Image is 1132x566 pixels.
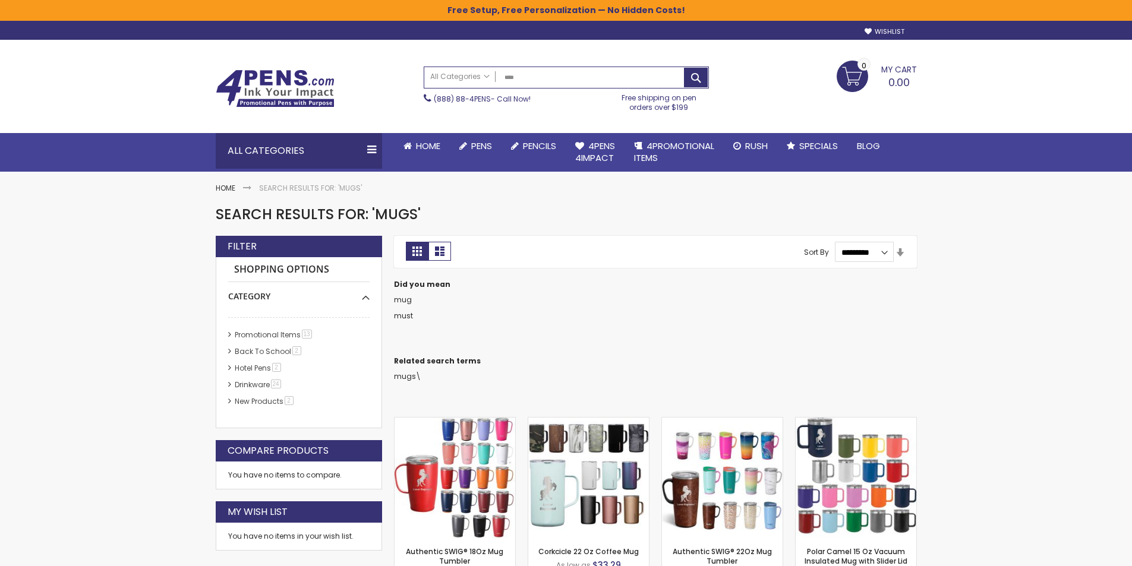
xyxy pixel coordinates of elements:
[799,140,838,152] span: Specials
[406,242,428,261] strong: Grid
[232,380,285,390] a: Drinkware24
[434,94,491,104] a: (888) 88-4PENS
[805,546,907,566] a: Polar Camel 15 Oz Vacuum Insulated Mug with Slider Lid
[232,330,316,340] a: Promotional Items13
[847,133,890,159] a: Blog
[216,133,382,169] div: All Categories
[862,60,866,71] span: 0
[662,418,783,538] img: Authentic SWIG® 22Oz Mug Tumbler
[796,418,916,538] img: Polar Camel 15 Oz Vacuum Insulated Mug with Slider Lid
[216,204,421,224] span: Search results for: 'mugs'
[450,133,502,159] a: Pens
[528,418,649,538] img: Corkcicle 22 Oz Coffee Mug
[272,363,281,372] span: 2
[430,72,490,81] span: All Categories
[394,356,917,366] dt: Related search terms
[424,67,496,87] a: All Categories
[471,140,492,152] span: Pens
[609,88,709,112] div: Free shipping on pen orders over $199
[528,417,649,427] a: Corkcicle 22 Oz Coffee Mug
[865,27,904,36] a: Wishlist
[523,140,556,152] span: Pencils
[804,247,829,257] label: Sort By
[228,532,370,541] div: You have no items in your wish list.
[271,380,281,388] span: 24
[837,61,917,90] a: 0.00 0
[216,183,235,193] a: Home
[416,140,440,152] span: Home
[634,140,714,164] span: 4PROMOTIONAL ITEMS
[292,346,301,355] span: 2
[888,75,910,90] span: 0.00
[662,417,783,427] a: Authentic SWIG® 22Oz Mug Tumbler
[232,363,285,373] a: Hotel Pens​2
[302,330,312,339] span: 13
[394,280,917,289] dt: Did you mean
[777,133,847,159] a: Specials
[394,133,450,159] a: Home
[228,257,370,283] strong: Shopping Options
[259,183,362,193] strong: Search results for: 'mugs'
[566,133,625,172] a: 4Pens4impact
[625,133,724,172] a: 4PROMOTIONALITEMS
[394,371,421,381] a: mugs\
[724,133,777,159] a: Rush
[673,546,772,566] a: Authentic SWIG® 22Oz Mug Tumbler
[745,140,768,152] span: Rush
[285,396,294,405] span: 2
[232,396,298,406] a: New Products2
[216,461,382,489] div: You have no items to compare.
[575,140,615,164] span: 4Pens 4impact
[228,240,257,253] strong: Filter
[395,417,515,427] a: Authentic SWIG® 18Oz Mug Tumbler
[228,444,329,457] strong: Compare Products
[228,282,370,302] div: Category
[406,546,503,566] a: Authentic SWIG® 18Oz Mug Tumbler
[394,311,413,321] a: must
[228,505,288,518] strong: My Wish List
[395,418,515,538] img: Authentic SWIG® 18Oz Mug Tumbler
[394,295,412,305] a: mug
[434,94,531,104] span: - Call Now!
[857,140,880,152] span: Blog
[796,417,916,427] a: Polar Camel 15 Oz Vacuum Insulated Mug with Slider Lid
[502,133,566,159] a: Pencils
[232,346,305,356] a: Back To School2
[216,69,335,107] img: 4Pens Custom Pens and Promotional Products
[538,546,639,556] a: Corkcicle 22 Oz Coffee Mug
